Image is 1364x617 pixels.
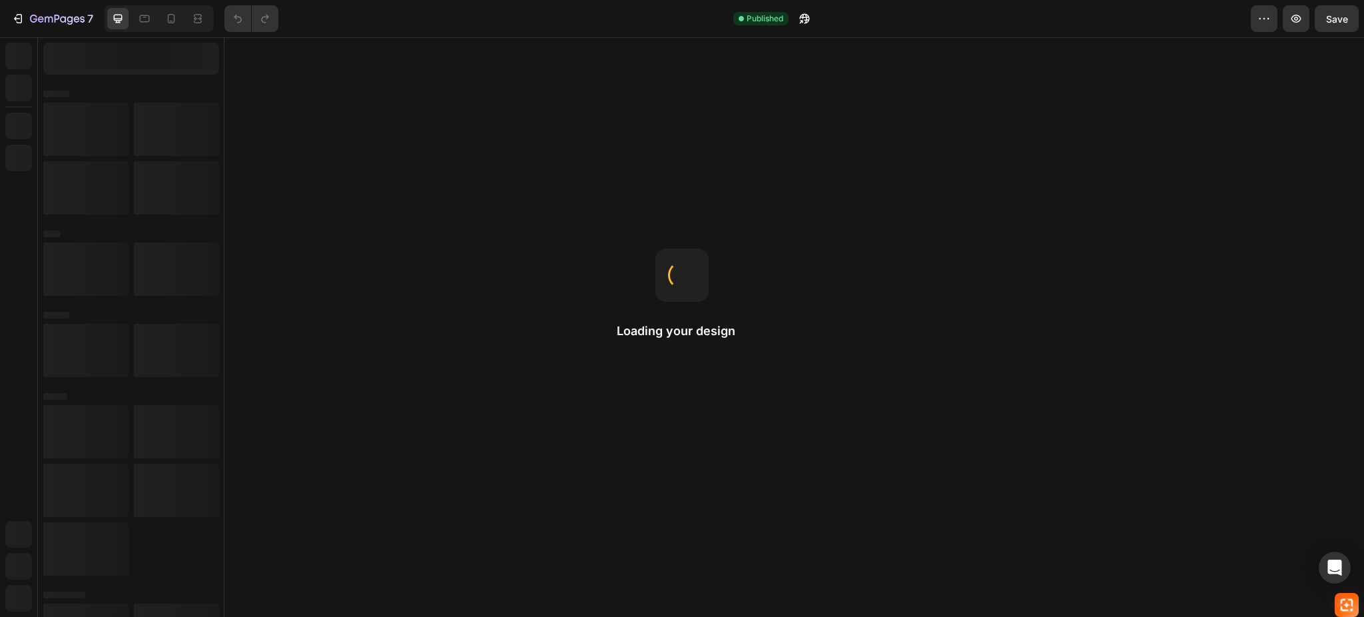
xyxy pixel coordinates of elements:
div: Undo/Redo [224,5,278,32]
p: 7 [87,11,93,27]
div: Open Intercom Messenger [1319,552,1351,584]
button: Save [1315,5,1359,32]
h2: Loading your design [617,323,747,339]
span: Save [1326,13,1348,25]
span: Published [747,13,783,25]
button: 7 [5,5,99,32]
